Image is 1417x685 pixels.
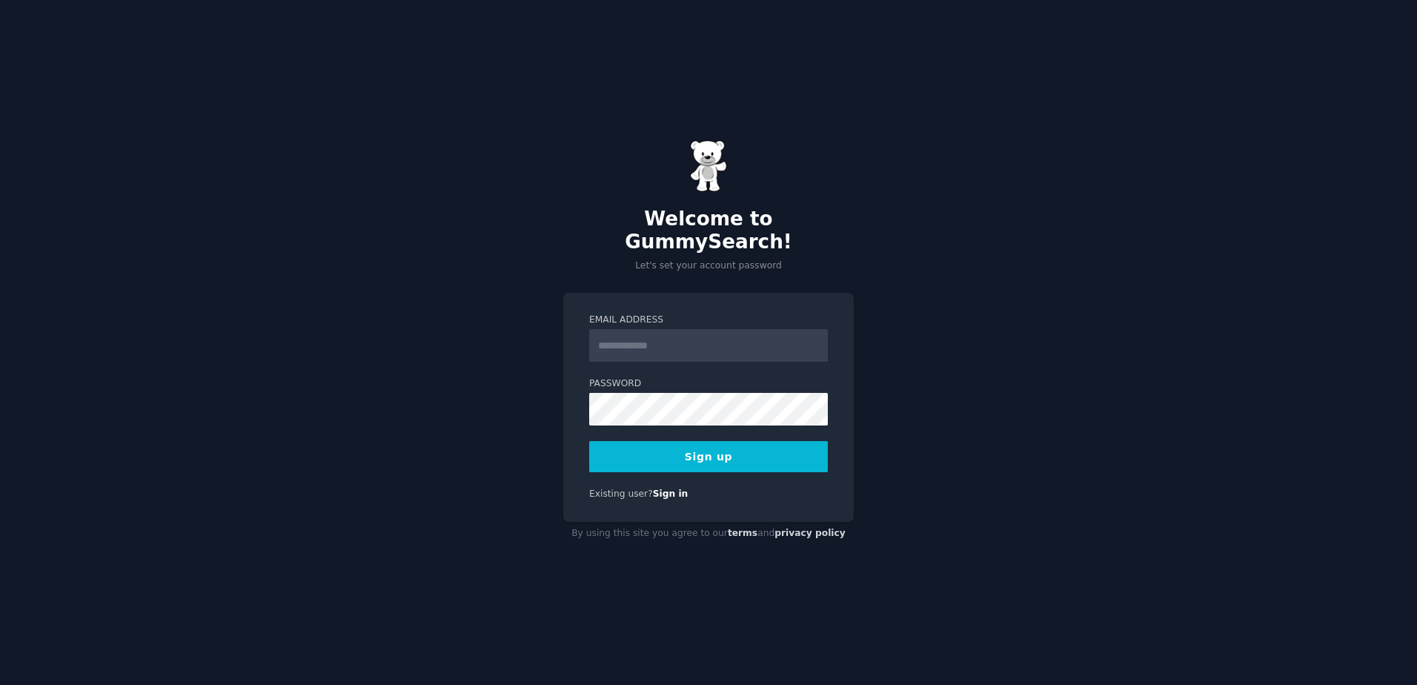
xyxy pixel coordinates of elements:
h2: Welcome to GummySearch! [563,208,854,254]
a: Sign in [653,489,688,499]
a: terms [728,528,757,538]
img: Gummy Bear [690,140,727,192]
label: Email Address [589,314,828,327]
button: Sign up [589,441,828,472]
label: Password [589,377,828,391]
a: privacy policy [774,528,846,538]
div: By using this site you agree to our and [563,522,854,546]
span: Existing user? [589,489,653,499]
p: Let's set your account password [563,259,854,273]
